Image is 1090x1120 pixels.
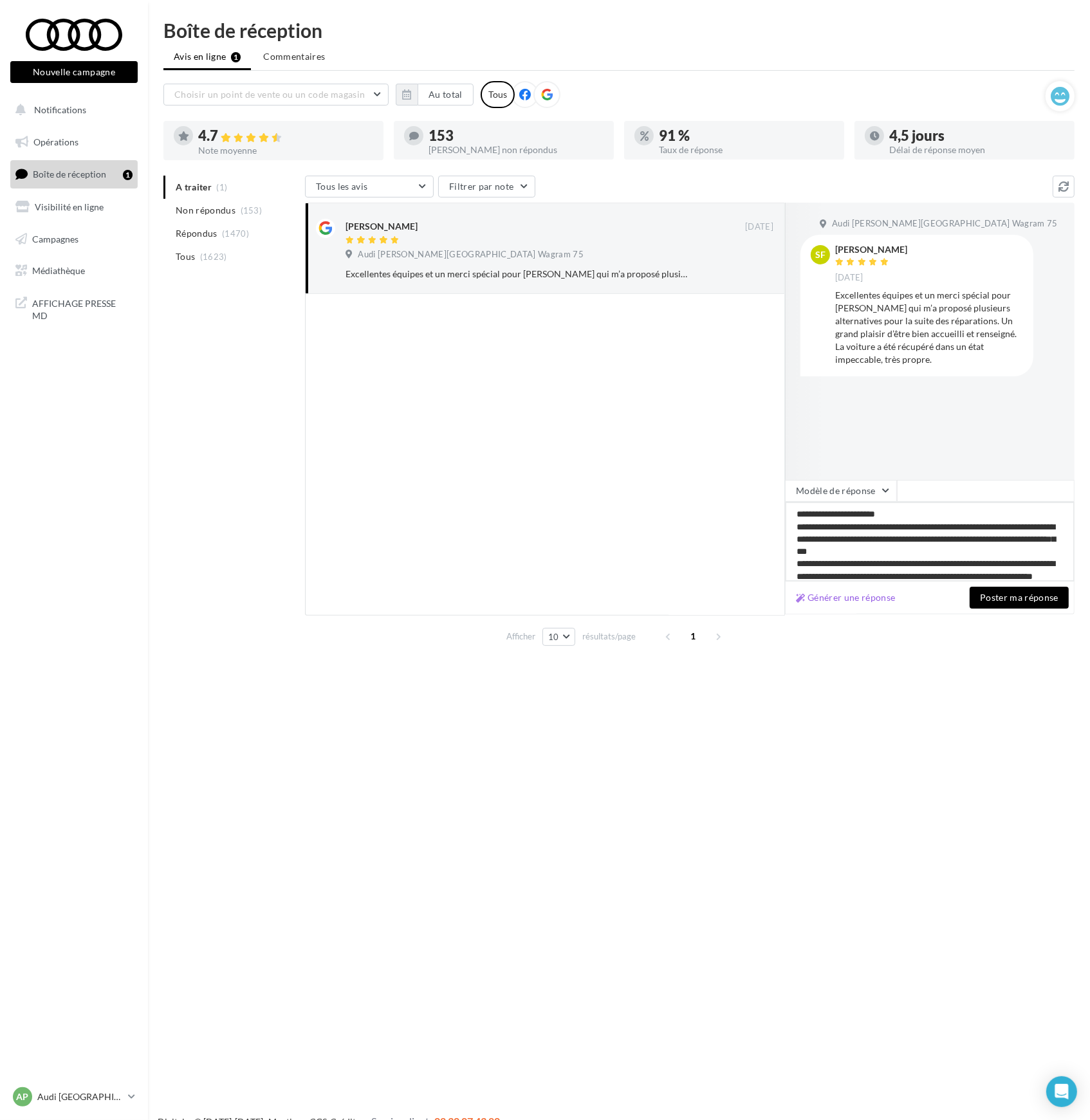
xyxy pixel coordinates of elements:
[346,220,418,233] div: [PERSON_NAME]
[396,84,474,106] button: Au total
[429,145,604,154] div: [PERSON_NAME] non répondus
[8,257,140,284] a: Médiathèque
[346,268,690,280] div: Excellentes équipes et un merci spécial pour [PERSON_NAME] qui m’a proposé plusieurs alternatives...
[176,227,217,240] span: Répondus
[835,289,1023,366] div: Excellentes équipes et un merci spécial pour [PERSON_NAME] qui m’a proposé plusieurs alternatives...
[889,145,1064,154] div: Délai de réponse moyen
[1046,1076,1077,1107] div: Open Intercom Messenger
[815,248,826,261] span: SF
[10,61,138,83] button: Nouvelle campagne
[17,1090,29,1103] span: AP
[542,628,575,646] button: 10
[33,136,79,147] span: Opérations
[8,226,140,253] a: Campagnes
[8,289,140,327] a: AFFICHAGE PRESSE MD
[8,96,135,124] button: Notifications
[889,129,1064,143] div: 4,5 jours
[32,295,133,322] span: AFFICHAGE PRESSE MD
[659,129,834,143] div: 91 %
[8,129,140,156] a: Opérations
[659,145,834,154] div: Taux de réponse
[37,1090,123,1103] p: Audi [GEOGRAPHIC_DATA] 17
[32,233,79,244] span: Campagnes
[200,252,227,262] span: (1623)
[835,272,864,284] span: [DATE]
[174,89,365,100] span: Choisir un point de vente ou un code magasin
[8,194,140,221] a: Visibilité en ligne
[35,201,104,212] span: Visibilité en ligne
[683,626,704,647] span: 1
[32,265,85,276] span: Médiathèque
[176,204,236,217] span: Non répondus
[222,228,249,239] span: (1470)
[582,630,636,643] span: résultats/page
[970,587,1069,609] button: Poster ma réponse
[123,170,133,180] div: 1
[316,181,368,192] span: Tous les avis
[305,176,434,197] button: Tous les avis
[163,84,389,106] button: Choisir un point de vente ou un code magasin
[438,176,535,197] button: Filtrer par note
[198,129,373,143] div: 4.7
[745,221,773,233] span: [DATE]
[263,50,325,63] span: Commentaires
[358,249,584,261] span: Audi [PERSON_NAME][GEOGRAPHIC_DATA] Wagram 75
[33,169,106,179] span: Boîte de réception
[163,21,1075,40] div: Boîte de réception
[8,160,140,188] a: Boîte de réception1
[176,250,195,263] span: Tous
[241,205,263,216] span: (153)
[785,480,897,502] button: Modèle de réponse
[832,218,1058,230] span: Audi [PERSON_NAME][GEOGRAPHIC_DATA] Wagram 75
[548,632,559,642] span: 10
[506,630,535,643] span: Afficher
[835,245,907,254] div: [PERSON_NAME]
[34,104,86,115] span: Notifications
[481,81,515,108] div: Tous
[10,1085,138,1109] a: AP Audi [GEOGRAPHIC_DATA] 17
[791,590,901,605] button: Générer une réponse
[418,84,474,106] button: Au total
[198,146,373,155] div: Note moyenne
[429,129,604,143] div: 153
